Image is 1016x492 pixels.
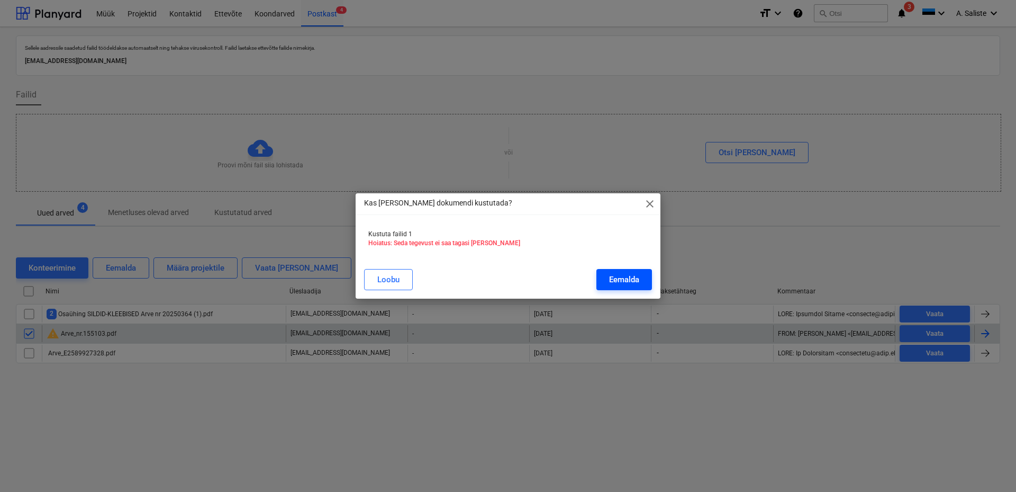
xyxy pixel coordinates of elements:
[368,239,648,248] p: Hoiatus: Seda tegevust ei saa tagasi [PERSON_NAME]
[963,441,1016,492] iframe: Chat Widget
[364,198,512,209] p: Kas [PERSON_NAME] dokumendi kustutada?
[596,269,652,290] button: Eemalda
[609,273,639,287] div: Eemalda
[643,198,656,210] span: close
[364,269,413,290] button: Loobu
[377,273,400,287] div: Loobu
[368,230,648,239] p: Kustuta failid 1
